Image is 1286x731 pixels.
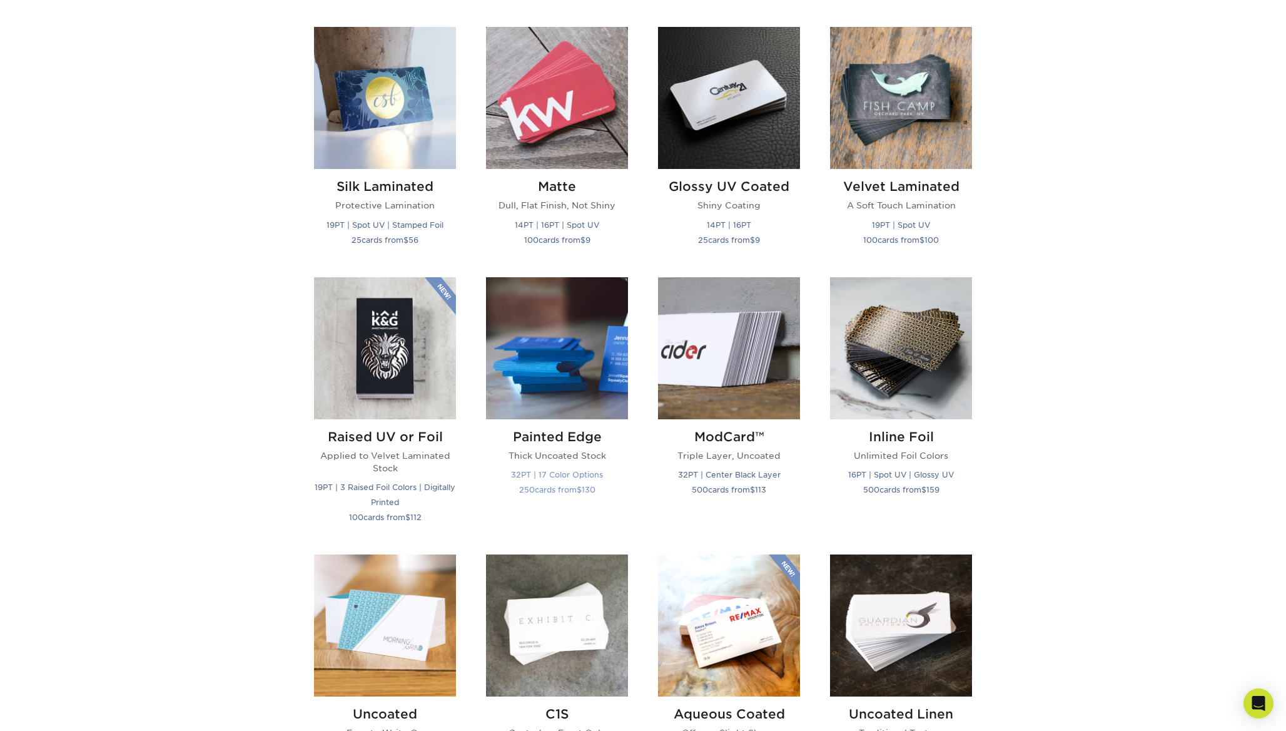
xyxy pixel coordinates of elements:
[580,235,585,245] span: $
[314,429,456,444] h2: Raised UV or Foil
[830,277,972,540] a: Inline Foil Business Cards Inline Foil Unlimited Foil Colors 16PT | Spot UV | Glossy UV 500cards ...
[698,235,760,245] small: cards from
[314,707,456,722] h2: Uncoated
[519,485,535,494] span: 250
[486,27,628,169] img: Matte Business Cards
[327,220,443,230] small: 19PT | Spot UV | Stamped Foil
[486,707,628,722] h2: C1S
[658,449,800,462] p: Triple Layer, Uncoated
[658,277,800,540] a: ModCard™ Business Cards ModCard™ Triple Layer, Uncoated 32PT | Center Black Layer 500cards from$113
[830,429,972,444] h2: Inline Foil
[658,707,800,722] h2: Aqueous Coated
[863,235,939,245] small: cards from
[403,235,408,245] span: $
[658,179,800,194] h2: Glossy UV Coated
[585,235,590,245] span: 9
[769,555,800,592] img: New Product
[511,470,603,479] small: 32PT | 17 Color Options
[515,220,599,230] small: 14PT | 16PT | Spot UV
[486,27,628,262] a: Matte Business Cards Matte Dull, Flat Finish, Not Shiny 14PT | 16PT | Spot UV 100cards from$9
[352,235,418,245] small: cards from
[678,470,781,479] small: 32PT | Center Black Layer
[486,449,628,462] p: Thick Uncoated Stock
[658,27,800,169] img: Glossy UV Coated Business Cards
[750,485,755,494] span: $
[830,449,972,462] p: Unlimited Foil Colors
[577,485,582,494] span: $
[863,485,879,494] span: 500
[349,513,422,522] small: cards from
[658,555,800,697] img: Aqueous Coated Business Cards
[314,179,456,194] h2: Silk Laminated
[692,485,766,494] small: cards from
[314,199,456,212] p: Protective Lamination
[425,277,456,315] img: New Product
[830,27,972,262] a: Velvet Laminated Business Cards Velvet Laminated A Soft Touch Lamination 19PT | Spot UV 100cards ...
[830,179,972,194] h2: Velvet Laminated
[1243,688,1273,718] div: Open Intercom Messenger
[707,220,751,230] small: 14PT | 16PT
[692,485,708,494] span: 500
[830,555,972,697] img: Uncoated Linen Business Cards
[658,199,800,212] p: Shiny Coating
[486,277,628,419] img: Painted Edge Business Cards
[314,27,456,169] img: Silk Laminated Business Cards
[658,277,800,419] img: ModCard™ Business Cards
[349,513,363,522] span: 100
[314,555,456,697] img: Uncoated Business Cards
[486,277,628,540] a: Painted Edge Business Cards Painted Edge Thick Uncoated Stock 32PT | 17 Color Options 250cards fr...
[486,199,628,212] p: Dull, Flat Finish, Not Shiny
[926,485,939,494] span: 159
[755,485,766,494] span: 113
[524,235,590,245] small: cards from
[314,277,456,540] a: Raised UV or Foil Business Cards Raised UV or Foil Applied to Velvet Laminated Stock 19PT | 3 Rai...
[486,555,628,697] img: C1S Business Cards
[872,220,930,230] small: 19PT | Spot UV
[410,513,422,522] span: 112
[658,429,800,444] h2: ModCard™
[830,277,972,419] img: Inline Foil Business Cards
[582,485,595,494] span: 130
[830,707,972,722] h2: Uncoated Linen
[314,277,456,419] img: Raised UV or Foil Business Cards
[848,470,954,479] small: 16PT | Spot UV | Glossy UV
[408,235,418,245] span: 56
[830,199,972,212] p: A Soft Touch Lamination
[755,235,760,245] span: 9
[519,485,595,494] small: cards from
[924,235,939,245] span: 100
[524,235,539,245] span: 100
[863,235,878,245] span: 100
[315,483,455,507] small: 19PT | 3 Raised Foil Colors | Digitally Printed
[830,27,972,169] img: Velvet Laminated Business Cards
[486,179,628,194] h2: Matte
[352,235,362,245] span: 25
[921,485,926,494] span: $
[405,513,410,522] span: $
[486,429,628,444] h2: Painted Edge
[919,235,924,245] span: $
[750,235,755,245] span: $
[658,27,800,262] a: Glossy UV Coated Business Cards Glossy UV Coated Shiny Coating 14PT | 16PT 25cards from$9
[698,235,708,245] span: 25
[314,449,456,475] p: Applied to Velvet Laminated Stock
[314,27,456,262] a: Silk Laminated Business Cards Silk Laminated Protective Lamination 19PT | Spot UV | Stamped Foil ...
[863,485,939,494] small: cards from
